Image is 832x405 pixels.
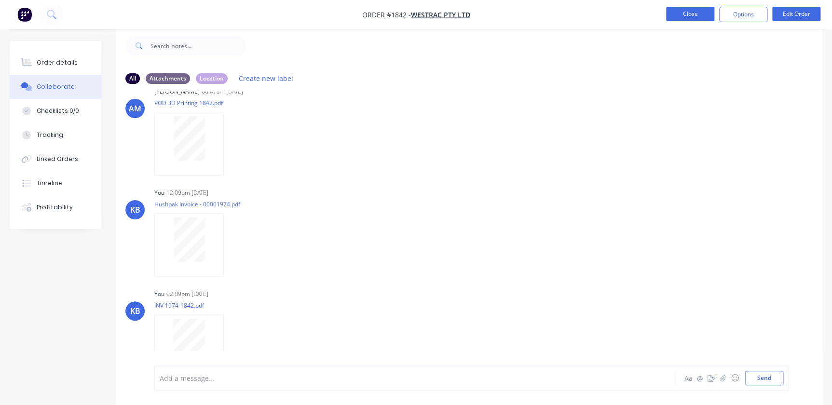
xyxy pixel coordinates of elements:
div: Location [196,73,228,84]
div: Linked Orders [37,155,78,163]
button: Tracking [10,123,101,147]
span: Order #1842 - [362,10,411,19]
p: Hushpak Invoice - 00001974.pdf [154,200,240,208]
div: You [154,189,164,197]
div: Checklists 0/0 [37,107,79,115]
div: You [154,290,164,298]
div: Profitability [37,203,73,212]
button: Edit Order [772,7,820,21]
div: Collaborate [37,82,75,91]
div: 12:09pm [DATE] [166,189,208,197]
div: Order details [37,58,78,67]
input: Search notes... [150,36,246,55]
p: POD 3D Printing 1842.pdf [154,99,233,107]
div: All [125,73,140,84]
div: AM [129,103,141,114]
button: Profitability [10,195,101,219]
button: Order details [10,51,101,75]
button: Close [666,7,714,21]
div: 02:09pm [DATE] [166,290,208,298]
button: Send [745,371,783,385]
div: 06:47am [DATE] [202,87,243,96]
div: KB [130,204,140,216]
button: @ [694,372,706,384]
button: Options [719,7,767,22]
button: Collaborate [10,75,101,99]
div: Timeline [37,179,62,188]
button: Create new label [233,72,298,85]
button: Checklists 0/0 [10,99,101,123]
div: Tracking [37,131,63,139]
a: WesTrac Pty Ltd [411,10,470,19]
div: KB [130,305,140,317]
div: Attachments [146,73,190,84]
button: ☺ [729,372,740,384]
img: Factory [17,7,32,22]
div: [PERSON_NAME] [154,87,200,96]
button: Linked Orders [10,147,101,171]
p: INV 1974-1842.pdf [154,301,233,310]
button: Timeline [10,171,101,195]
button: Aa [682,372,694,384]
